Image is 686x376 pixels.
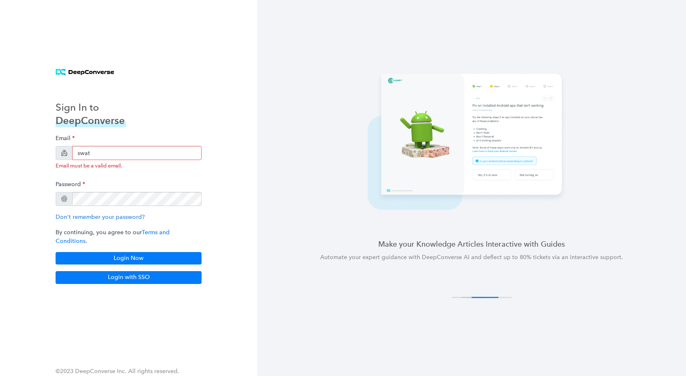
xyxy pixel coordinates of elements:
[56,69,114,76] img: horizontal logo
[56,229,170,245] a: Terms and Conditions
[56,101,126,114] h3: Sign In to
[365,73,579,219] img: carousel 3
[485,297,512,298] button: 4
[56,368,179,375] span: ©2023 DeepConverse Inc. All rights reserved.
[56,228,202,245] p: By continuing, you agree to our .
[56,162,202,170] div: Email must be a valid email.
[56,213,145,221] a: Don't remember your password?
[56,271,202,284] button: Login with SSO
[462,297,489,298] button: 2
[452,297,479,298] button: 1
[56,114,126,127] h3: DeepConverse
[56,131,75,146] label: Email
[472,297,499,298] button: 3
[56,252,202,264] button: Login Now
[56,177,85,192] label: Password
[277,239,666,249] h4: Make your Knowledge Articles Interactive with Guides
[320,254,623,261] span: Automate your expert guidance with DeepConverse AI and deflect up to 80% tickets via an interacti...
